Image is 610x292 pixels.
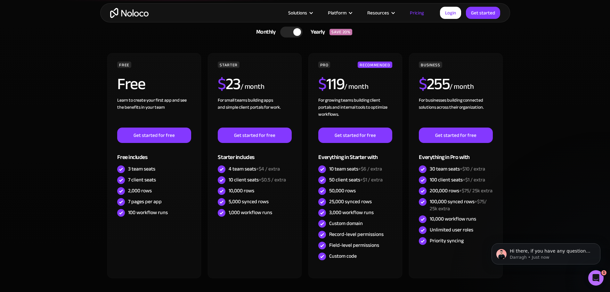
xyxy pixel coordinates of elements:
div: Resources [359,9,402,17]
div: Platform [328,9,346,17]
div: For businesses building connected solutions across their organization. ‍ [419,97,492,128]
div: 100,000 synced rows [430,198,492,212]
a: Get started for free [318,128,392,143]
div: Custom code [329,253,357,260]
div: 7 pages per app [128,198,162,205]
span: $ [318,69,326,99]
span: +$0.5 / extra [259,175,286,185]
div: 10 team seats [329,165,382,172]
iframe: Intercom live chat [588,270,604,286]
span: +$1 / extra [360,175,383,185]
div: Monthly [248,27,281,37]
a: Get started [466,7,500,19]
div: Solutions [288,9,307,17]
span: 1 [601,270,606,275]
iframe: Intercom notifications message [482,230,610,275]
span: +$4 / extra [256,164,280,174]
div: Learn to create your first app and see the benefits in your team ‍ [117,97,191,128]
a: Login [440,7,461,19]
span: +$6 / extra [358,164,382,174]
div: 100 client seats [430,176,485,183]
div: Priority syncing [430,237,464,244]
div: Unlimited user roles [430,226,473,233]
a: Get started for free [419,128,492,143]
div: 50 client seats [329,176,383,183]
div: 7 client seats [128,176,156,183]
div: For growing teams building client portals and internal tools to optimize workflows. [318,97,392,128]
a: Pricing [402,9,432,17]
div: BUSINESS [419,62,442,68]
div: 25,000 synced rows [329,198,372,205]
h2: Free [117,76,145,92]
span: +$1 / extra [463,175,485,185]
div: RECOMMENDED [358,62,392,68]
div: Everything in Pro with [419,143,492,164]
div: Record-level permissions [329,231,384,238]
div: / month [240,82,264,92]
div: 3 team seats [128,165,155,172]
div: Everything in Starter with [318,143,392,164]
div: Free includes [117,143,191,164]
div: Resources [367,9,389,17]
span: $ [419,69,427,99]
div: Yearly [303,27,329,37]
a: home [110,8,149,18]
div: 100 workflow runs [128,209,168,216]
div: / month [450,82,474,92]
div: 10,000 rows [229,187,254,194]
div: 5,000 synced rows [229,198,269,205]
h2: 23 [218,76,240,92]
div: 30 team seats [430,165,485,172]
div: 1,000 workflow runs [229,209,272,216]
span: +$10 / extra [460,164,485,174]
h2: 255 [419,76,450,92]
div: STARTER [218,62,239,68]
span: $ [218,69,226,99]
div: 10,000 workflow runs [430,215,476,222]
div: 4 team seats [229,165,280,172]
div: Custom domain [329,220,363,227]
div: SAVE 20% [329,29,352,35]
div: Field-level permissions [329,242,379,249]
div: / month [344,82,368,92]
div: 50,000 rows [329,187,356,194]
div: 10 client seats [229,176,286,183]
div: Platform [320,9,359,17]
div: 200,000 rows [430,187,492,194]
h2: 119 [318,76,344,92]
div: PRO [318,62,330,68]
div: Solutions [280,9,320,17]
div: 2,000 rows [128,187,152,194]
div: For small teams building apps and simple client portals for work. ‍ [218,97,291,128]
div: 3,000 workflow runs [329,209,374,216]
span: +$75/ 25k extra [430,197,487,213]
a: Get started for free [117,128,191,143]
div: Starter includes [218,143,291,164]
a: Get started for free [218,128,291,143]
span: +$75/ 25k extra [459,186,492,196]
div: FREE [117,62,131,68]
